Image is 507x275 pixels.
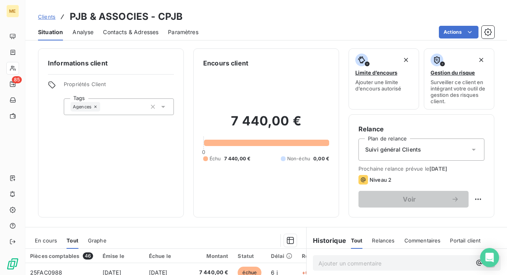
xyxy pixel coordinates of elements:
span: Non-échu [287,155,310,162]
span: 0,00 € [313,155,329,162]
div: Statut [238,253,261,259]
span: Prochaine relance prévue le [358,165,484,172]
h2: 7 440,00 € [203,113,329,137]
button: Actions [439,26,478,38]
div: ME [6,5,19,17]
span: Contacts & Adresses [103,28,158,36]
span: 46 [83,252,93,260]
span: Analyse [72,28,93,36]
img: Logo LeanPay [6,258,19,270]
span: 0 [202,149,205,155]
span: Commentaires [404,237,441,244]
span: Surveiller ce client en intégrant votre outil de gestion des risques client. [431,79,488,104]
h3: PJB & ASSOCIES - CPJB [70,10,183,24]
span: En cours [35,237,57,244]
div: Délai [271,253,292,259]
button: Voir [358,191,469,208]
h6: Relance [358,124,484,134]
span: Tout [67,237,78,244]
a: Clients [38,13,55,21]
div: Montant [196,253,229,259]
span: Clients [38,13,55,20]
div: Retard [302,253,327,259]
h6: Encours client [203,58,248,68]
span: Tout [351,237,363,244]
span: Échu [210,155,221,162]
span: Limite d’encours [355,69,397,76]
div: Pièces comptables [30,252,93,260]
span: 7 440,00 € [224,155,251,162]
span: Voir [368,196,451,202]
div: Open Intercom Messenger [480,248,499,267]
div: Émise le [103,253,139,259]
div: Échue le [149,253,186,259]
span: Graphe [88,237,107,244]
button: Gestion du risqueSurveiller ce client en intégrant votre outil de gestion des risques client. [424,48,494,110]
span: Situation [38,28,63,36]
span: Propriétés Client [64,81,174,92]
button: Limite d’encoursAjouter une limite d’encours autorisé [349,48,419,110]
input: Ajouter une valeur [100,103,107,110]
span: Relances [372,237,395,244]
span: Suivi général Clients [365,146,421,154]
span: 85 [12,76,22,83]
h6: Historique [307,236,346,245]
span: Ajouter une limite d’encours autorisé [355,79,412,92]
span: Gestion du risque [431,69,475,76]
span: Paramètres [168,28,198,36]
span: [DATE] [429,165,447,172]
span: Portail client [450,237,480,244]
span: Niveau 2 [370,177,391,183]
span: Agences [73,104,91,109]
h6: Informations client [48,58,174,68]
